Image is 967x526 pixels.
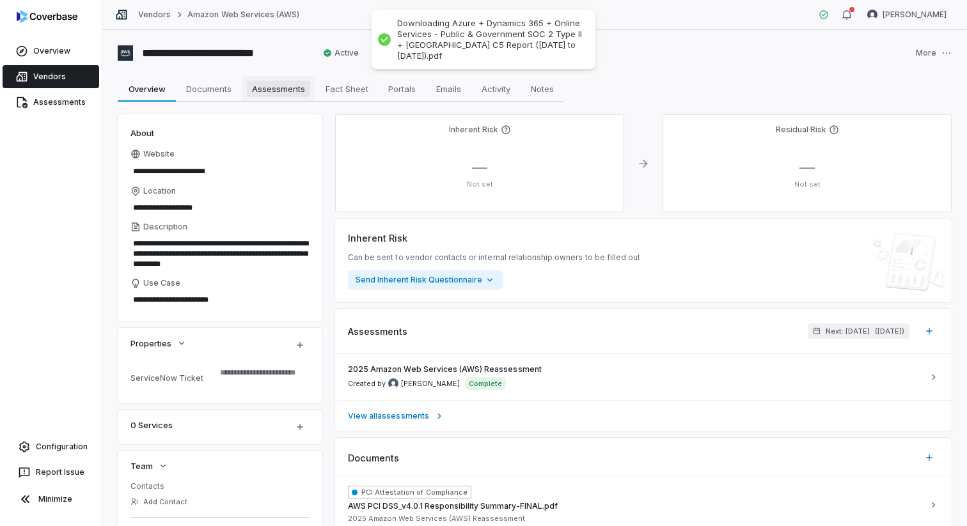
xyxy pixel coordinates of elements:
p: Not set [345,180,614,189]
span: Website [143,149,175,159]
p: Complete [469,378,502,389]
span: About [130,127,154,139]
span: 2025 Amazon Web Services (AWS) Reassessment [348,514,525,523]
button: Send Inherent Risk Questionnaire [348,270,503,290]
span: Portals [383,81,421,97]
img: logo-D7KZi-bG.svg [17,10,77,23]
textarea: Use Case [130,291,310,309]
span: — [799,158,815,176]
span: AWS PCI DSS_v4.0.1 Responsibility Summary-FINAL.pdf [348,501,558,511]
span: Assessments [247,81,310,97]
span: Inherent Risk [348,231,407,245]
span: Notes [526,81,559,97]
button: Team [127,454,172,477]
a: Vendors [3,65,99,88]
dt: Contacts [130,481,310,491]
div: Downloading Azure + Dynamics 365 + Online Services - Public & Government SOC 2 Type II + [GEOGRAP... [397,18,583,61]
span: ( [DATE] ) [875,327,904,336]
span: Active [323,48,359,58]
span: Overview [123,81,171,97]
a: Assessments [3,91,99,114]
a: View allassessments [335,400,952,431]
button: Report Issue [5,461,97,484]
h4: Residual Risk [776,125,826,135]
span: Can be sent to vendor contacts or internal relationship owners to be filled out [348,252,640,263]
span: Documents [348,451,399,465]
button: More [912,40,955,66]
span: Created by [348,378,460,389]
span: Properties [130,337,171,349]
img: Justin Bennett avatar [867,10,877,20]
span: View all assessments [348,411,429,421]
textarea: Description [130,235,310,273]
div: ServiceNow Ticket [130,373,215,383]
input: Location [130,199,310,217]
span: Assessments [348,325,407,338]
span: PCI Attestation of Compliance [348,486,471,499]
button: Next: [DATE]([DATE]) [808,323,909,339]
p: Not set [673,180,941,189]
span: Next: [DATE] [826,327,870,336]
button: Add Contact [127,490,191,513]
span: Documents [181,81,237,97]
span: [PERSON_NAME] [883,10,947,20]
a: 2025 Amazon Web Services (AWS) ReassessmentCreated by Diana Esparza avatar[PERSON_NAME]Complete [335,354,952,400]
span: Use Case [143,278,180,288]
span: Activity [476,81,515,97]
button: Minimize [5,486,97,512]
a: Amazon Web Services (AWS) [187,10,299,20]
span: Fact Sheet [320,81,373,97]
button: Properties [127,332,191,355]
a: Configuration [5,435,97,458]
span: Description [143,222,187,232]
span: [PERSON_NAME] [401,379,460,389]
span: Location [143,186,176,196]
span: Emails [431,81,466,97]
span: — [472,158,487,176]
input: Website [130,162,288,180]
a: Vendors [138,10,171,20]
span: Team [130,460,153,472]
a: Overview [3,40,99,63]
span: 2025 Amazon Web Services (AWS) Reassessment [348,364,542,375]
img: Diana Esparza avatar [388,378,398,389]
h4: Inherent Risk [449,125,498,135]
button: Justin Bennett avatar[PERSON_NAME] [860,5,954,24]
